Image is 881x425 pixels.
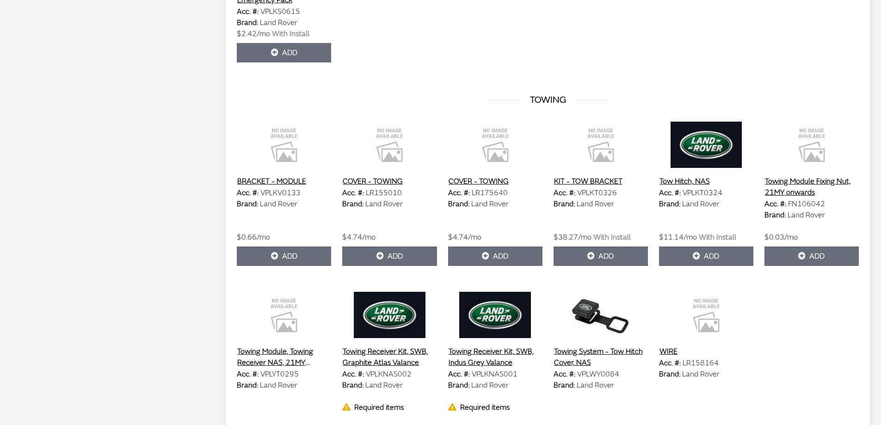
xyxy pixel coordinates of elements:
span: VPLKNAS001 [472,370,518,379]
button: Add [659,246,753,266]
label: Acc. #: [554,187,575,198]
label: Brand: [659,198,680,209]
span: LR158164 [683,358,719,368]
span: $0.66/mo [237,233,270,242]
span: VPLKT0326 [577,188,617,197]
span: Land Rover [365,381,403,390]
label: Brand: [342,198,363,209]
label: Brand: [554,198,575,209]
button: Add [237,43,331,62]
label: Brand: [659,369,680,380]
span: Land Rover [471,381,509,390]
button: COVER - TOWING [342,175,403,187]
label: Acc. #: [764,198,786,209]
button: COVER - TOWING [448,175,509,187]
label: Acc. #: [659,357,681,369]
span: VPLKS0615 [260,7,300,16]
span: $2.42/mo [237,29,270,38]
img: Image for KIT - TOW BRACKET [554,122,648,168]
img: Image for Towing Receiver Kit, SWB, Indus Grey Valance [448,292,542,338]
label: Brand: [448,380,469,391]
button: Tow Hitch, NAS [659,175,710,187]
span: $4.74/mo [342,233,376,242]
img: Image for BRACKET - MODULE [237,122,331,168]
button: Add [342,246,437,266]
button: WIRE [659,345,678,357]
label: Acc. #: [237,187,259,198]
span: $0.03/mo [764,233,798,242]
span: With Install [593,233,631,242]
span: Land Rover [682,199,720,209]
label: Brand: [764,209,786,221]
label: Brand: [237,17,258,28]
button: Add [448,246,542,266]
button: Towing Receiver Kit, SWB, Graphite Atlas Valance [342,345,437,369]
label: Acc. #: [342,187,364,198]
label: Acc. #: [659,187,681,198]
button: Towing Receiver Kit, SWB, Indus Grey Valance [448,345,542,369]
img: Image for COVER - TOWING [448,122,542,168]
img: Image for COVER - TOWING [342,122,437,168]
div: Required items [342,402,437,413]
label: Acc. #: [237,6,259,17]
button: Add [237,246,331,266]
label: Acc. #: [554,369,575,380]
span: LR175640 [472,188,508,197]
img: Image for Towing Receiver Kit, SWB, Graphite Atlas Valance [342,292,437,338]
button: Towing Module, Towing Receiver NAS, 21MY onwards [237,345,331,369]
span: Land Rover [471,199,509,209]
span: With Install [699,233,736,242]
span: $38.27/mo [554,233,591,242]
span: $4.74/mo [448,233,481,242]
button: Towing System - Tow Hitch Cover, NAS [554,345,648,369]
span: Land Rover [577,199,614,209]
img: Image for Towing System - Tow Hitch Cover, NAS [554,292,648,338]
label: Acc. #: [448,187,470,198]
span: $11.14/mo [659,233,697,242]
span: Land Rover [260,381,297,390]
button: KIT - TOW BRACKET [554,175,623,187]
span: Land Rover [260,18,297,27]
label: Brand: [237,380,258,391]
label: Brand: [237,198,258,209]
span: With Install [272,29,309,38]
label: Brand: [554,380,575,391]
img: Image for WIRE [659,292,753,338]
img: Image for Towing Module Fixing Nut, 21MY onwards [764,122,859,168]
span: FN106042 [788,199,825,209]
span: Land Rover [577,381,614,390]
label: Brand: [448,198,469,209]
button: Add [764,246,859,266]
h3: TOWING [237,93,859,107]
span: Land Rover [788,210,825,220]
div: Required items [448,402,542,413]
img: Image for Tow Hitch, NAS [659,122,753,168]
button: BRACKET - MODULE [237,175,307,187]
span: Land Rover [260,199,297,209]
label: Acc. #: [448,369,470,380]
span: VPLKNAS002 [366,370,412,379]
label: Acc. #: [342,369,364,380]
span: LR155010 [366,188,402,197]
span: VPLWY0084 [577,370,619,379]
span: Land Rover [365,199,403,209]
span: VPLYT0295 [260,370,299,379]
img: Image for Towing Module, Towing Receiver NAS, 21MY onwards [237,292,331,338]
button: Add [554,246,648,266]
button: Towing Module Fixing Nut, 21MY onwards [764,175,859,198]
span: VPLKV0133 [260,188,301,197]
label: Brand: [342,380,363,391]
label: Acc. #: [237,369,259,380]
span: VPLKT0324 [683,188,722,197]
span: Land Rover [682,370,720,379]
